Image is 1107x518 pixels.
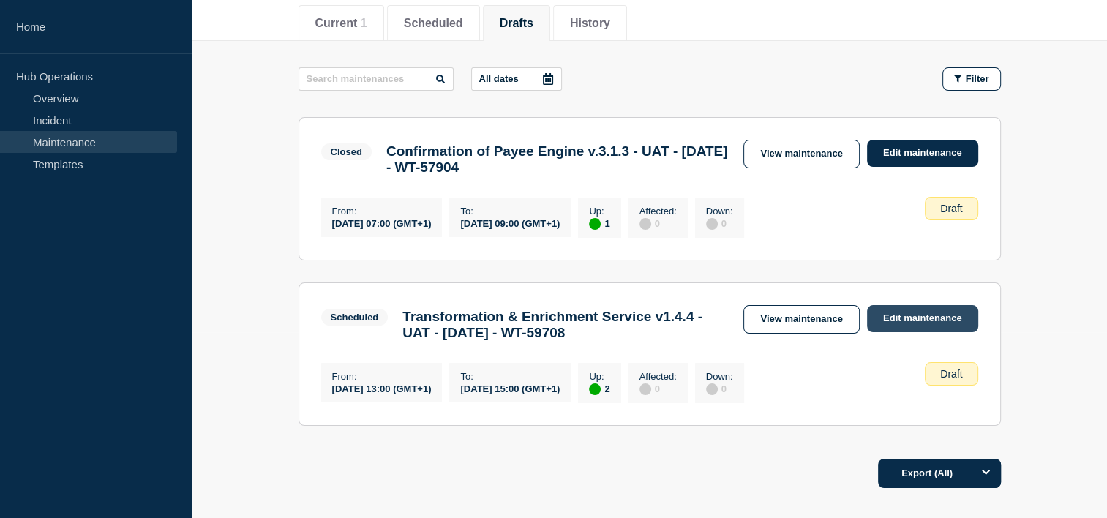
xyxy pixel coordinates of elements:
div: disabled [706,218,718,230]
p: Up : [589,371,609,382]
div: 0 [706,382,733,395]
p: Down : [706,206,733,217]
div: 0 [639,382,677,395]
p: Affected : [639,371,677,382]
button: Filter [942,67,1001,91]
h3: Transformation & Enrichment Service v1.4.4 - UAT - [DATE] - WT-59708 [402,309,729,341]
p: To : [460,371,560,382]
p: All dates [479,73,519,84]
div: disabled [639,218,651,230]
button: History [570,17,610,30]
a: View maintenance [743,140,859,168]
div: Closed [331,146,362,157]
button: Export (All) [878,459,1001,488]
p: Up : [589,206,609,217]
div: Draft [925,197,977,220]
div: [DATE] 09:00 (GMT+1) [460,217,560,229]
p: To : [460,206,560,217]
span: Filter [966,73,989,84]
div: [DATE] 15:00 (GMT+1) [460,382,560,394]
button: Scheduled [404,17,463,30]
div: disabled [639,383,651,395]
span: 1 [361,17,367,29]
a: Edit maintenance [867,140,978,167]
div: [DATE] 07:00 (GMT+1) [332,217,432,229]
div: 1 [589,217,609,230]
a: View maintenance [743,305,859,334]
div: Scheduled [331,312,379,323]
div: 0 [639,217,677,230]
p: From : [332,206,432,217]
div: disabled [706,383,718,395]
p: Affected : [639,206,677,217]
button: All dates [471,67,562,91]
div: Draft [925,362,977,386]
button: Current 1 [315,17,367,30]
div: 2 [589,382,609,395]
div: up [589,383,601,395]
button: Options [972,459,1001,488]
div: up [589,218,601,230]
p: From : [332,371,432,382]
p: Down : [706,371,733,382]
h3: Confirmation of Payee Engine v.3.1.3 - UAT - [DATE] - WT-57904 [386,143,729,176]
a: Edit maintenance [867,305,978,332]
input: Search maintenances [299,67,454,91]
div: [DATE] 13:00 (GMT+1) [332,382,432,394]
div: 0 [706,217,733,230]
button: Drafts [500,17,533,30]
